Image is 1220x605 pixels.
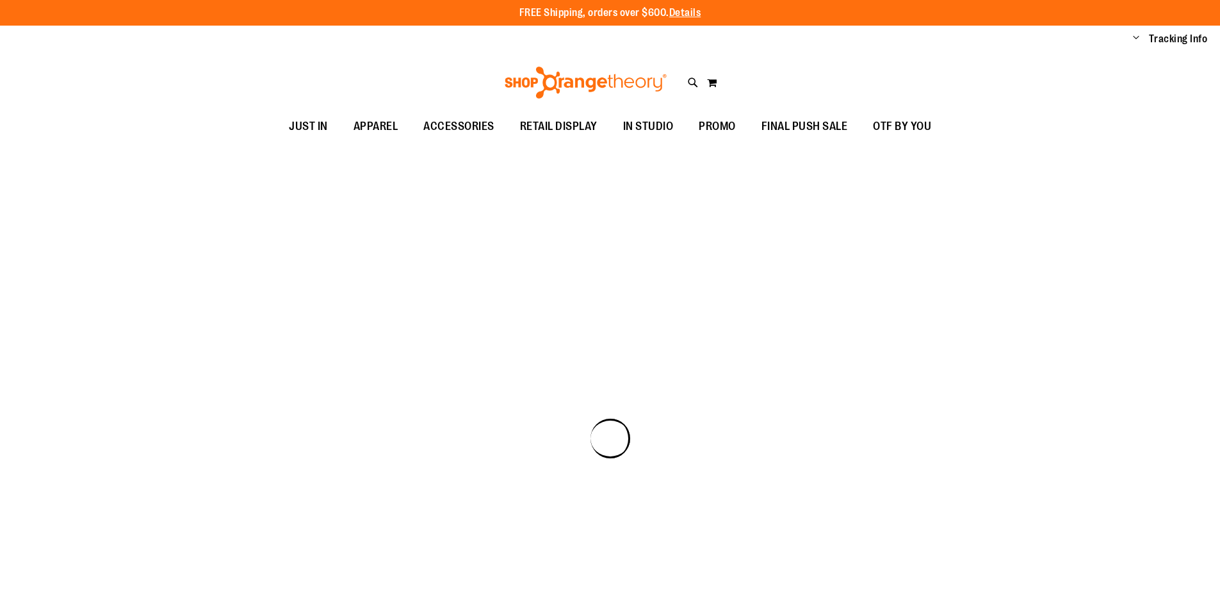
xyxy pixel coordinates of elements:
[276,112,341,141] a: JUST IN
[686,112,749,141] a: PROMO
[610,112,687,141] a: IN STUDIO
[1133,33,1139,45] button: Account menu
[699,112,736,141] span: PROMO
[623,112,674,141] span: IN STUDIO
[669,7,701,19] a: Details
[520,112,598,141] span: RETAIL DISPLAY
[860,112,944,141] a: OTF BY YOU
[503,67,669,99] img: Shop Orangetheory
[1149,32,1208,46] a: Tracking Info
[519,6,701,20] p: FREE Shipping, orders over $600.
[761,112,848,141] span: FINAL PUSH SALE
[423,112,494,141] span: ACCESSORIES
[749,112,861,141] a: FINAL PUSH SALE
[341,112,411,141] a: APPAREL
[507,112,610,141] a: RETAIL DISPLAY
[873,112,931,141] span: OTF BY YOU
[289,112,328,141] span: JUST IN
[354,112,398,141] span: APPAREL
[411,112,507,141] a: ACCESSORIES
